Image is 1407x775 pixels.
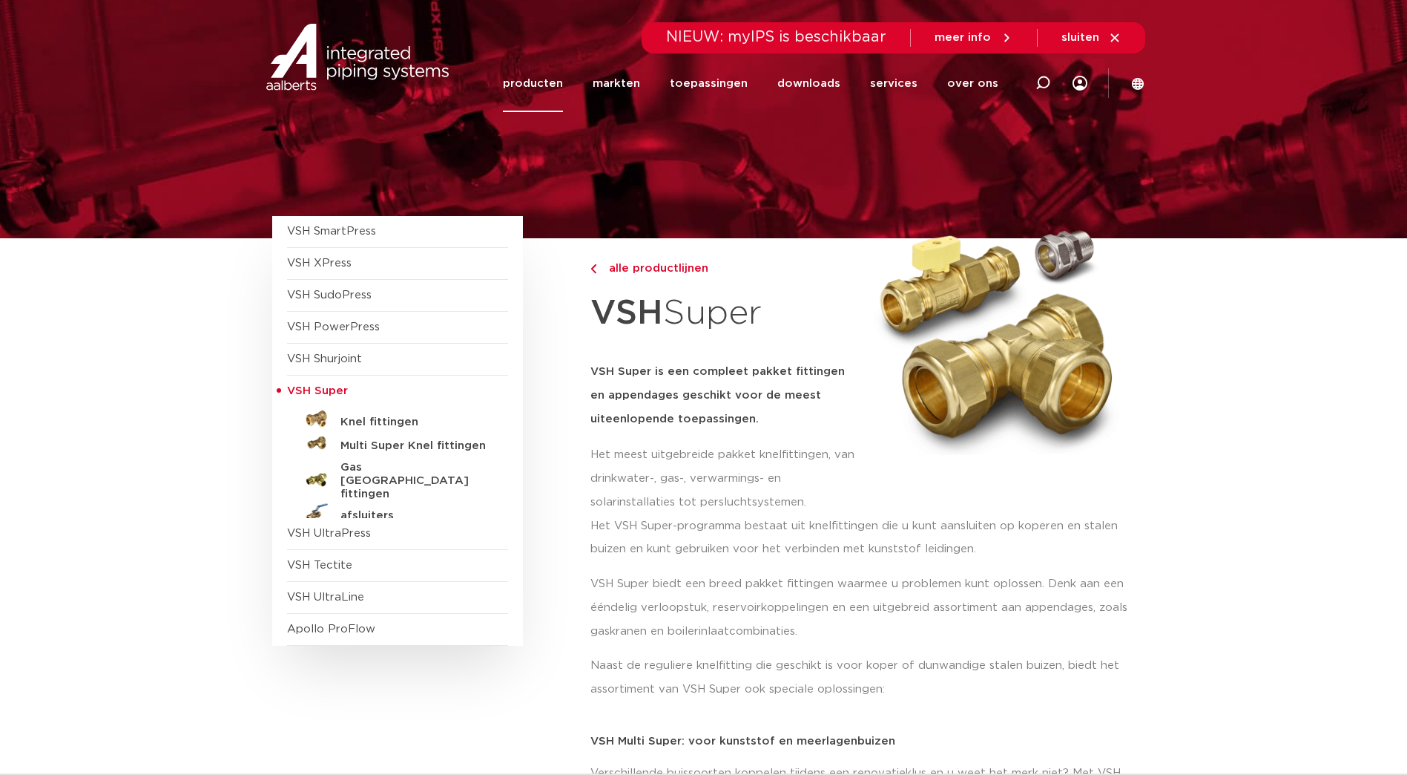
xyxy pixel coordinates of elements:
[593,55,640,112] a: markten
[340,416,487,429] h5: Knel fittingen
[287,431,508,455] a: Multi Super Knel fittingen
[590,514,1136,562] p: Het VSH Super-programma bestaat uit knelfittingen die u kunt aansluiten op koperen en stalen buiz...
[287,321,380,333] a: VSH PowerPress
[590,360,859,431] h5: VSH Super is een compleet pakket fittingen en appendages geschikt voor de meest uiteenlopende toe...
[503,55,563,112] a: producten
[340,461,487,501] h5: Gas [GEOGRAPHIC_DATA] fittingen
[287,258,352,269] a: VSH XPress
[590,264,596,274] img: chevron-right.svg
[590,285,859,342] h1: Super
[503,55,998,112] nav: Menu
[340,439,487,453] h5: Multi Super Knel fittingen
[590,296,663,330] strong: VSH
[590,654,1136,702] p: Naast de reguliere knelfitting die geschikt is voor koper of dunwandige stalen buizen, biedt het ...
[666,30,886,45] span: NIEUW: myIPS is beschikbaar
[1061,31,1121,45] a: sluiten
[590,260,859,278] a: alle productlijnen
[287,455,508,501] a: Gas [GEOGRAPHIC_DATA] fittingen
[287,501,508,525] a: afsluiters
[287,226,376,237] a: VSH SmartPress
[590,736,1136,747] p: VSH Multi Super: voor kunststof en meerlagenbuizen
[340,509,487,523] h5: afsluiters
[1061,32,1099,43] span: sluiten
[935,32,991,43] span: meer info
[287,624,375,635] a: Apollo ProFlow
[870,55,917,112] a: services
[935,31,1013,45] a: meer info
[287,592,364,603] a: VSH UltraLine
[947,55,998,112] a: over ons
[287,385,348,396] span: VSH Super
[287,290,372,301] a: VSH SudoPress
[600,263,708,274] span: alle productlijnen
[287,353,362,364] a: VSH Shurjoint
[590,443,859,514] p: Het meest uitgebreide pakket knelfittingen, van drinkwater-, gas-, verwarmings- en solarinstallat...
[590,572,1136,644] p: VSH Super biedt een breed pakket fittingen waarmee u problemen kunt oplossen. Denk aan een ééndel...
[287,560,352,571] a: VSH Tectite
[670,55,748,112] a: toepassingen
[287,408,508,431] a: Knel fittingen
[777,55,840,112] a: downloads
[287,528,371,539] a: VSH UltraPress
